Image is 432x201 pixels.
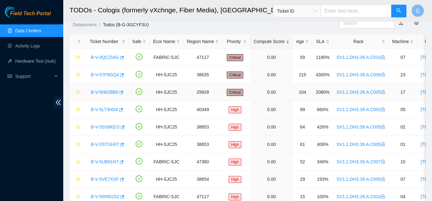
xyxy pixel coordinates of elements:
[321,5,392,17] input: Enter text here...
[91,142,119,147] a: B-V-5STGH07
[15,70,52,83] span: Support
[336,159,385,164] a: SV1.1.DH3.39.A.C007lock
[250,84,293,101] td: 0.00
[229,176,242,183] span: High
[381,90,385,94] span: lock
[336,55,385,60] a: SV1.1.DH3.39.A.C010lock
[8,74,12,79] span: read
[229,106,242,113] span: High
[5,11,51,20] a: Akamai TechnologiesField Tech Portal
[76,125,80,130] span: star
[150,118,183,136] td: HH-SJC25
[136,106,142,112] span: check-circle
[183,171,222,188] td: 38654
[312,84,333,101] td: 2080%
[136,71,142,78] span: check-circle
[183,84,222,101] td: 29928
[277,6,317,16] span: Ticket ID
[312,101,333,118] td: 660%
[229,124,242,131] span: High
[76,194,80,199] span: star
[76,160,80,165] span: star
[76,55,80,60] span: star
[394,18,408,28] button: download
[336,124,385,129] a: SV1.1.DH3.39.A.C005lock
[136,123,142,130] span: check-circle
[99,22,100,27] span: /
[250,66,293,84] td: 0.00
[150,153,183,171] td: FABRIC-SJC
[15,43,40,48] a: Activity Logs
[73,104,81,115] button: star
[76,142,80,147] span: star
[312,49,333,66] td: 1180%
[91,90,118,95] a: B-V-5N62BB0
[150,49,183,66] td: FABRIC-SJC
[389,153,417,171] td: 10
[91,124,120,129] a: B-V-5SS8KEO
[336,72,385,77] a: SV1.1.DH3.39.A.C006lock
[136,141,142,147] span: check-circle
[312,136,333,153] td: 406%
[336,177,385,182] a: SV1.1.DH3.39.A.C005lock
[293,118,312,136] td: 64
[250,101,293,118] td: 0.00
[312,66,333,84] td: 4300%
[411,4,424,17] button: D
[73,139,81,149] button: star
[91,72,119,77] a: B-V-57F9GQ4
[293,136,312,153] td: 61
[293,49,312,66] td: 59
[150,171,183,188] td: HH-SJC25
[91,55,119,60] a: B-V-4QCZIAG
[389,49,417,66] td: 07
[293,101,312,118] td: 99
[389,84,417,101] td: 17
[336,107,385,112] a: SV1.1.DH3.39.A.C002lock
[336,90,385,95] a: SV1.1.DH3.39.A.C005lock
[312,153,333,171] td: 346%
[73,174,81,184] button: star
[399,21,403,26] a: download
[73,70,81,80] button: star
[136,53,142,60] span: check-circle
[91,177,119,182] a: B-V-5VE7XXF
[396,8,401,14] span: search
[91,107,118,112] a: B-V-5LT3HD4
[76,90,80,95] span: star
[227,72,244,79] span: Critical
[76,107,80,112] span: star
[183,136,222,153] td: 38653
[250,171,293,188] td: 0.00
[229,193,242,200] span: High
[136,175,142,182] span: check-circle
[381,72,385,77] span: lock
[73,52,81,62] button: star
[336,142,385,147] a: SV1.1.DH3.39.A.C005lock
[10,11,51,17] span: Field Tech Portal
[229,159,242,166] span: High
[381,160,385,164] span: lock
[293,171,312,188] td: 29
[183,153,222,171] td: 47380
[91,159,119,164] a: B-V-5UB91N7
[15,59,56,64] a: Hardware Test (isok)
[343,20,385,27] input: Search
[229,141,242,148] span: High
[136,88,142,95] span: check-circle
[414,21,419,25] span: eye
[73,87,81,97] button: star
[381,142,385,147] span: lock
[416,7,420,15] span: D
[91,194,119,199] a: B-V-5W9D25Z
[389,136,417,153] td: 01
[389,118,417,136] td: 02
[250,118,293,136] td: 0.00
[73,22,96,27] a: Datacenters
[312,118,333,136] td: 426%
[336,194,385,199] a: SV1.1.DH3.39.A.C010lock
[293,84,312,101] td: 104
[381,177,385,181] span: lock
[250,136,293,153] td: 0.00
[293,153,312,171] td: 52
